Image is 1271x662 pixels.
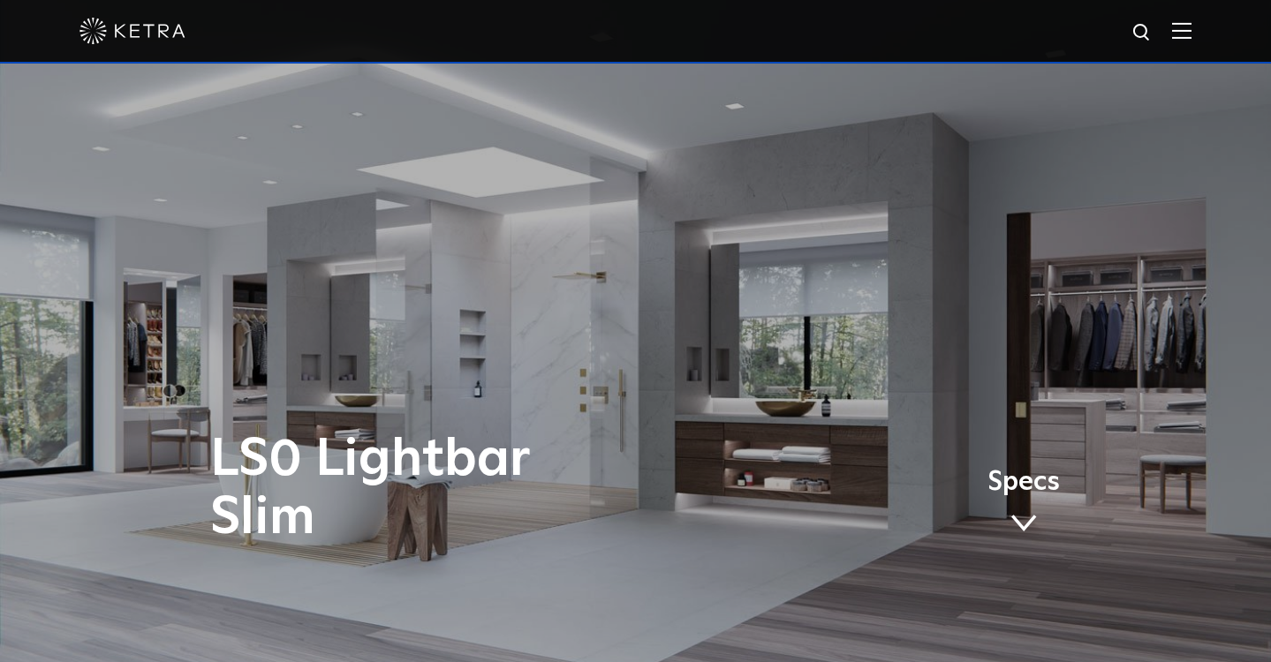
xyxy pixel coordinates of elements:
a: Specs [987,470,1060,538]
img: ketra-logo-2019-white [79,18,185,44]
img: Hamburger%20Nav.svg [1172,22,1192,39]
h1: LS0 Lightbar Slim [210,431,709,547]
span: Specs [987,470,1060,495]
img: search icon [1131,22,1154,44]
